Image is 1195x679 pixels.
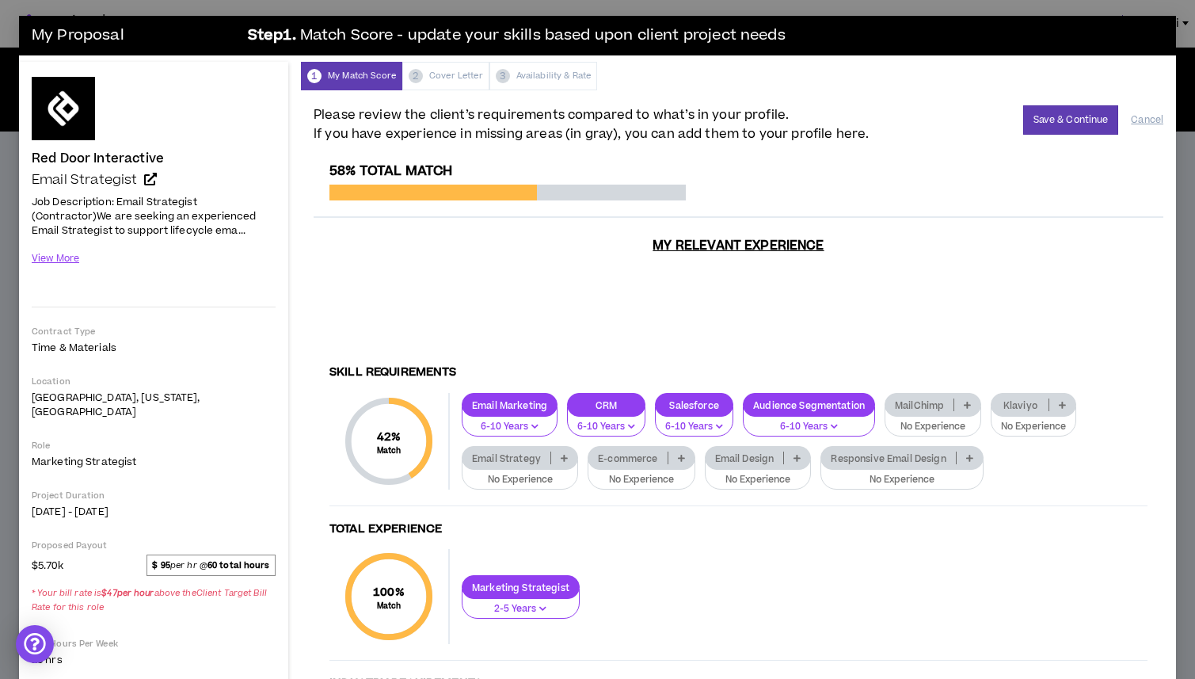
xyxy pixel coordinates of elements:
[462,460,578,490] button: No Experience
[301,62,402,90] div: My Match Score
[462,406,558,437] button: 6-10 Years
[373,601,405,612] small: Match
[991,399,1048,411] p: Klaviyo
[329,162,452,181] span: 58% Total Match
[32,440,276,452] p: Role
[462,399,557,411] p: Email Marketing
[588,452,667,464] p: E-commerce
[1001,420,1066,434] p: No Experience
[32,326,276,338] p: Contract Type
[32,505,276,519] p: [DATE] - [DATE]
[598,473,685,487] p: No Experience
[577,420,635,434] p: 6-10 Years
[32,584,276,617] span: * Your bill rate is above the Client Target Bill Rate for this role
[307,69,322,83] span: 1
[32,245,79,273] button: View More
[472,602,569,616] p: 2-5 Years
[744,399,874,411] p: Audience Segmentation
[472,420,547,434] p: 6-10 Years
[32,151,164,166] h4: Red Door Interactive
[472,473,568,487] p: No Experience
[32,20,238,51] h3: My Proposal
[753,420,865,434] p: 6-10 Years
[895,420,971,434] p: No Experience
[462,589,580,619] button: 2-5 Years
[300,25,786,48] span: Match Score - update your skills based upon client project needs
[567,406,645,437] button: 6-10 Years
[32,376,276,387] p: Location
[329,365,1147,380] h4: Skill Requirements
[147,555,276,575] span: per hr @
[32,638,276,650] p: Avg Hours Per Week
[207,559,270,571] strong: 60 total hours
[314,105,869,143] span: Please review the client’s requirements compared to what’s in your profile. If you have experienc...
[656,399,733,411] p: Salesforce
[820,460,983,490] button: No Experience
[32,172,276,188] a: Email Strategist
[885,399,953,411] p: MailChimp
[377,445,402,456] small: Match
[248,25,296,48] b: Step 1 .
[32,490,276,502] p: Project Duration
[32,391,276,419] p: [GEOGRAPHIC_DATA], [US_STATE], [GEOGRAPHIC_DATA]
[314,238,1163,350] h3: My Relevant Experience
[821,452,955,464] p: Responsive Email Design
[32,455,136,469] span: Marketing Strategist
[706,452,784,464] p: Email Design
[885,406,981,437] button: No Experience
[101,587,154,599] strong: $ 47 per hour
[32,193,276,238] p: Job Description: Email Strategist (Contractor)We are seeking an experienced Email Strategist to s...
[329,522,1147,537] h4: Total Experience
[32,341,276,355] p: Time & Materials
[665,420,723,434] p: 6-10 Years
[152,559,169,571] strong: $ 95
[1131,106,1163,134] button: Cancel
[991,406,1076,437] button: No Experience
[373,584,405,601] span: 100 %
[462,582,579,593] p: Marketing Strategist
[831,473,972,487] p: No Experience
[377,429,402,445] span: 42 %
[16,625,54,663] div: Open Intercom Messenger
[462,452,550,464] p: Email Strategy
[705,460,812,490] button: No Experience
[588,460,695,490] button: No Experience
[568,399,645,411] p: CRM
[715,473,801,487] p: No Experience
[32,170,138,189] span: Email Strategist
[743,406,875,437] button: 6-10 Years
[655,406,733,437] button: 6-10 Years
[32,653,276,667] p: 15 hrs
[1023,105,1119,135] button: Save & Continue
[32,540,276,551] p: Proposed Payout
[32,555,63,574] span: $5.70k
